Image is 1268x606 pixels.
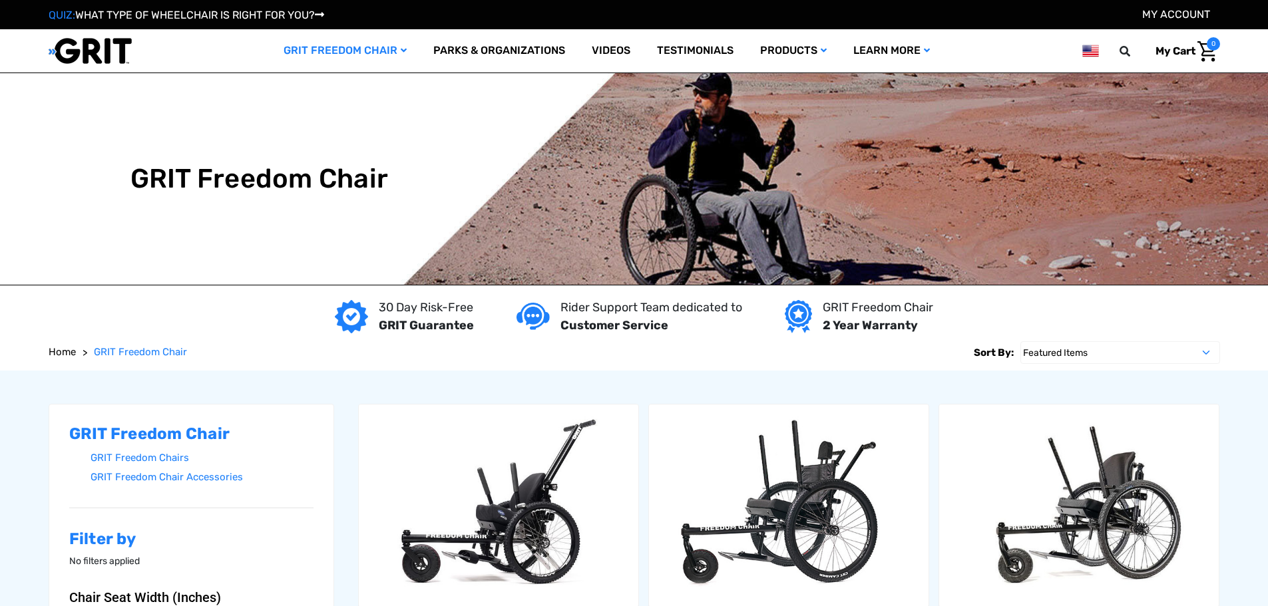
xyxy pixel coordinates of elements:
a: GRIT Freedom Chairs [91,448,314,468]
button: Chair Seat Width (Inches) [69,589,314,605]
img: GRIT Junior: GRIT Freedom Chair all terrain wheelchair engineered specifically for kids [359,412,638,599]
h2: GRIT Freedom Chair [69,424,314,444]
a: Home [49,345,76,360]
a: Products [747,29,840,73]
span: Chair Seat Width (Inches) [69,589,221,605]
p: GRIT Freedom Chair [823,299,933,317]
span: GRIT Freedom Chair [94,346,187,358]
input: Search [1126,37,1146,65]
h2: Filter by [69,530,314,549]
a: Account [1142,8,1210,21]
a: Testimonials [644,29,747,73]
img: GRIT Freedom Chair Pro: the Pro model shown including contoured Invacare Matrx seatback, Spinergy... [939,412,1219,599]
a: GRIT Freedom Chair [270,29,420,73]
img: Cart [1197,41,1217,62]
a: Learn More [840,29,943,73]
a: QUIZ:WHAT TYPE OF WHEELCHAIR IS RIGHT FOR YOU? [49,9,324,21]
p: 30 Day Risk-Free [379,299,474,317]
a: GRIT Freedom Chair Accessories [91,468,314,487]
strong: GRIT Guarantee [379,318,474,333]
a: Parks & Organizations [420,29,578,73]
img: GRIT Guarantee [335,300,368,333]
span: QUIZ: [49,9,75,21]
a: Videos [578,29,644,73]
img: Customer service [517,303,550,330]
img: Year warranty [785,300,812,333]
img: GRIT All-Terrain Wheelchair and Mobility Equipment [49,37,132,65]
a: Cart with 0 items [1146,37,1220,65]
span: 0 [1207,37,1220,51]
p: No filters applied [69,554,314,568]
label: Sort By: [974,341,1014,364]
strong: Customer Service [560,318,668,333]
span: Home [49,346,76,358]
img: us.png [1082,43,1098,59]
a: GRIT Freedom Chair [94,345,187,360]
img: GRIT Freedom Chair: Spartan [649,412,929,599]
p: Rider Support Team dedicated to [560,299,742,317]
strong: 2 Year Warranty [823,318,918,333]
span: My Cart [1156,45,1195,57]
h1: GRIT Freedom Chair [130,163,389,195]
